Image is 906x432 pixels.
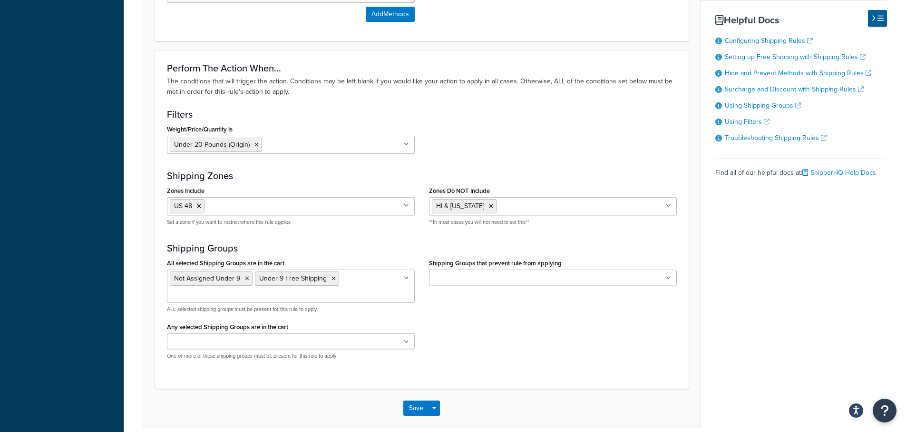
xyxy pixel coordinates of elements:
p: Set a zone if you want to restrict where this rule applies [167,219,415,226]
h3: Shipping Zones [167,171,677,181]
label: Zones Do NOT Include [429,187,490,194]
a: Using Filters [725,117,770,127]
span: Under 20 Pounds (Origin) [174,140,250,150]
button: Hide Help Docs [868,10,887,27]
span: Under 9 Free Shipping [259,273,327,283]
h3: Filters [167,109,677,120]
span: HI & [US_STATE] [436,201,484,211]
label: All selected Shipping Groups are in the cart [167,260,284,267]
h3: Helpful Docs [715,15,887,25]
p: ALL selected shipping groups must be present for this rule to apply [167,306,415,313]
label: Any selected Shipping Groups are in the cart [167,323,288,331]
a: Surcharge and Discount with Shipping Rules [725,84,864,94]
h3: Perform The Action When... [167,63,677,73]
button: Save [403,401,429,416]
span: US 48 [174,201,192,211]
a: Configuring Shipping Rules [725,36,813,46]
a: Hide and Prevent Methods with Shipping Rules [725,68,871,78]
h3: Shipping Groups [167,243,677,253]
span: Not Assigned Under 9 [174,273,240,283]
p: **In most cases you will not need to set this** [429,219,677,226]
a: Troubleshooting Shipping Rules [725,133,827,143]
label: Shipping Groups that prevent rule from applying [429,260,562,267]
p: One or more of these shipping groups must be present for this rule to apply [167,352,415,360]
button: Open Resource Center [873,399,896,422]
button: AddMethods [366,7,415,22]
label: Zones Include [167,187,205,194]
a: Using Shipping Groups [725,100,801,111]
p: The conditions that will trigger the action. Conditions may be left blank if you would like your ... [167,76,677,97]
label: Weight/Price/Quantity Is [167,126,233,133]
div: Find all of our helpful docs at: [715,159,887,180]
a: ShipperHQ Help Docs [802,168,876,178]
a: Setting up Free Shipping with Shipping Rules [725,52,866,62]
